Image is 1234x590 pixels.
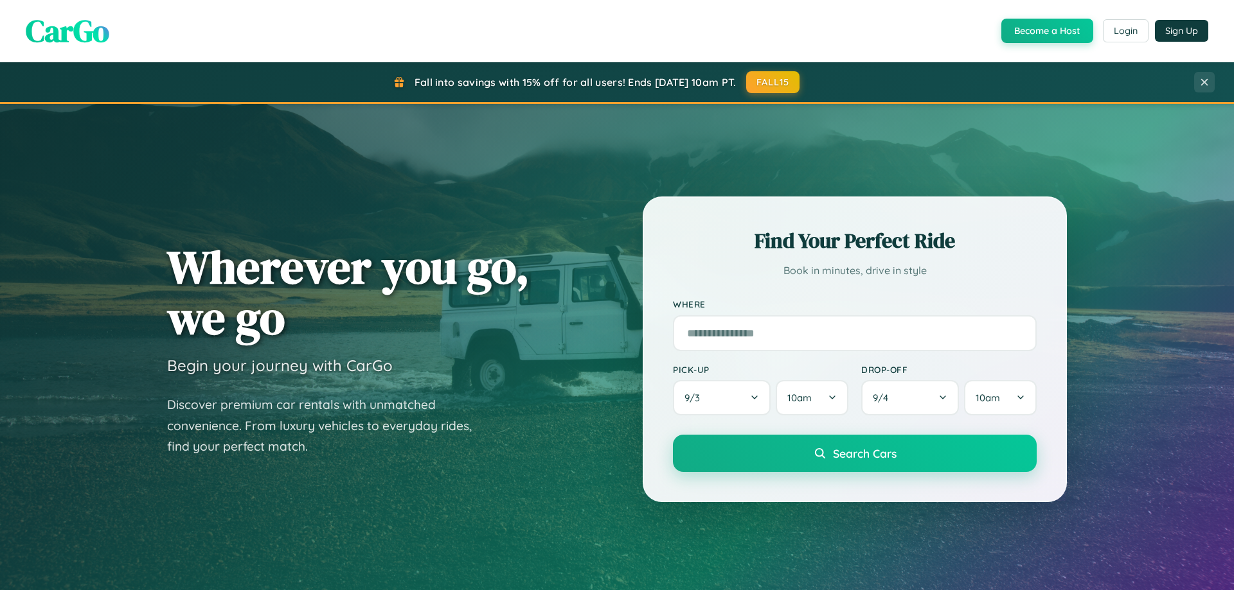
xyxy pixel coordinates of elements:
[861,380,959,415] button: 9/4
[415,76,737,89] span: Fall into savings with 15% off for all users! Ends [DATE] 10am PT.
[833,446,897,460] span: Search Cars
[167,241,530,343] h1: Wherever you go, we go
[673,380,771,415] button: 9/3
[684,392,706,404] span: 9 / 3
[861,364,1037,375] label: Drop-off
[673,261,1037,280] p: Book in minutes, drive in style
[746,71,800,93] button: FALL15
[673,227,1037,255] h2: Find Your Perfect Ride
[873,392,895,404] span: 9 / 4
[26,10,109,52] span: CarGo
[673,364,848,375] label: Pick-up
[167,394,488,457] p: Discover premium car rentals with unmatched convenience. From luxury vehicles to everyday rides, ...
[1103,19,1149,42] button: Login
[1001,19,1093,43] button: Become a Host
[976,392,1000,404] span: 10am
[167,356,393,375] h3: Begin your journey with CarGo
[776,380,848,415] button: 10am
[964,380,1037,415] button: 10am
[787,392,812,404] span: 10am
[673,435,1037,472] button: Search Cars
[673,299,1037,310] label: Where
[1155,20,1208,42] button: Sign Up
